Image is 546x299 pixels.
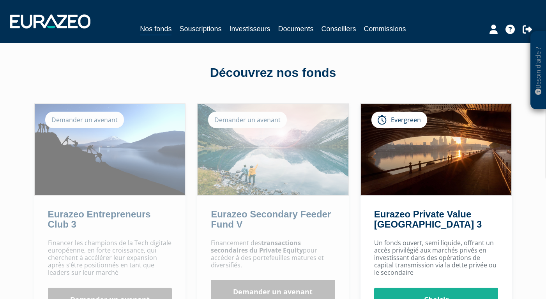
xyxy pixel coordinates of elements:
[374,209,482,230] a: Eurazeo Private Value [GEOGRAPHIC_DATA] 3
[48,209,151,230] a: Eurazeo Entrepreneurs Club 3
[179,23,221,34] a: Souscriptions
[198,104,348,195] img: Eurazeo Secondary Feeder Fund V
[278,23,314,34] a: Documents
[51,64,495,82] div: Découvrez nos fonds
[208,112,287,128] div: Demander un avenant
[211,239,335,269] p: Financement des pour accéder à des portefeuilles matures et diversifiés.
[534,36,543,106] p: Besoin d'aide ?
[229,23,270,34] a: Investisseurs
[140,23,171,36] a: Nos fonds
[10,14,90,28] img: 1732889491-logotype_eurazeo_blanc_rvb.png
[371,112,427,128] div: Evergreen
[45,112,124,128] div: Demander un avenant
[211,238,303,255] strong: transactions secondaires du Private Equity
[48,239,172,277] p: Financer les champions de la Tech digitale européenne, en forte croissance, qui cherchent à accél...
[364,23,406,34] a: Commissions
[322,23,356,34] a: Conseillers
[35,104,186,195] img: Eurazeo Entrepreneurs Club 3
[361,104,512,195] img: Eurazeo Private Value Europe 3
[374,239,498,277] p: Un fonds ouvert, semi liquide, offrant un accès privilégié aux marchés privés en investissant dan...
[211,209,331,230] a: Eurazeo Secondary Feeder Fund V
